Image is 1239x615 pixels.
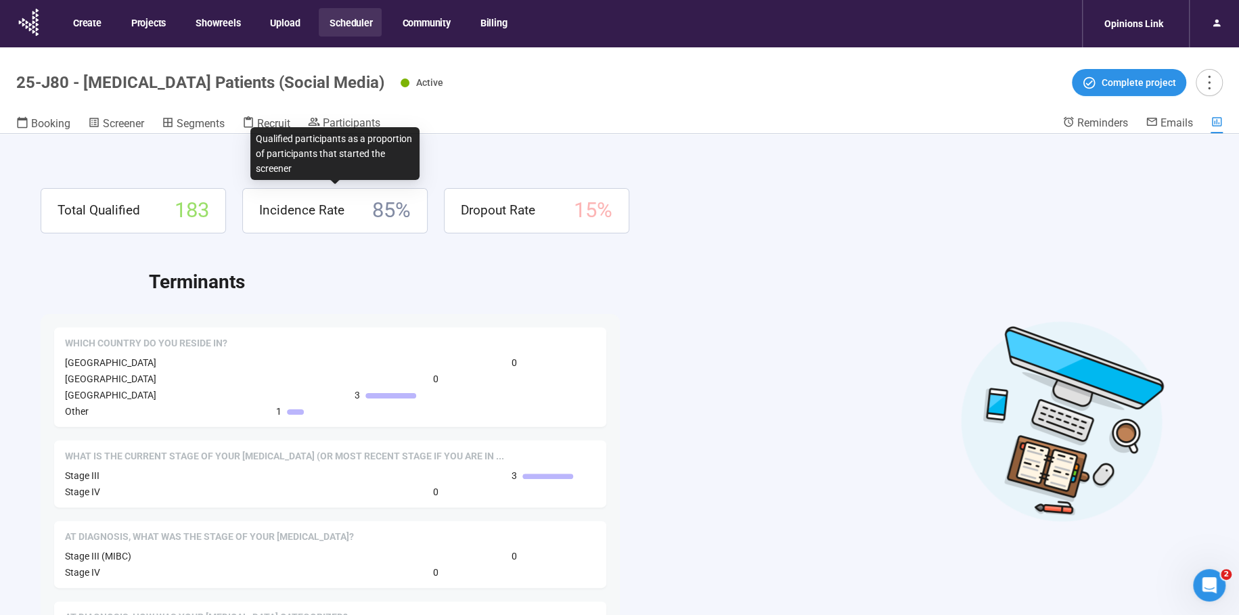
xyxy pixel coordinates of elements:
[391,8,459,37] button: Community
[65,357,156,368] span: [GEOGRAPHIC_DATA]
[308,116,380,132] a: Participants
[250,127,420,180] div: Qualified participants as a proportion of participants that started the screener
[65,373,156,384] span: [GEOGRAPHIC_DATA]
[1200,73,1218,91] span: more
[257,117,290,130] span: Recruit
[65,406,89,417] span: Other
[65,390,156,401] span: [GEOGRAPHIC_DATA]
[416,77,443,88] span: Active
[1193,569,1225,601] iframe: Intercom live chat
[1221,569,1232,580] span: 2
[1062,116,1128,132] a: Reminders
[62,8,111,37] button: Create
[259,8,309,37] button: Upload
[65,551,131,562] span: Stage III (MIBC)
[276,404,281,419] span: 1
[16,73,384,92] h1: 25-J80 - [MEDICAL_DATA] Patients (Social Media)
[185,8,250,37] button: Showreels
[1146,116,1193,132] a: Emails
[355,388,360,403] span: 3
[58,200,140,221] span: Total Qualified
[470,8,517,37] button: Billing
[960,319,1165,523] img: Desktop work notes
[433,371,438,386] span: 0
[1072,69,1186,96] button: Complete project
[433,565,438,580] span: 0
[319,8,382,37] button: Scheduler
[1102,75,1176,90] span: Complete project
[88,116,144,133] a: Screener
[65,470,99,481] span: Stage III
[149,267,1198,297] h2: Terminants
[31,117,70,130] span: Booking
[65,486,100,497] span: Stage IV
[512,549,517,564] span: 0
[120,8,175,37] button: Projects
[1161,116,1193,129] span: Emails
[1196,69,1223,96] button: more
[512,468,517,483] span: 3
[512,355,517,370] span: 0
[242,116,290,133] a: Recruit
[433,484,438,499] span: 0
[574,194,612,227] span: 15 %
[162,116,225,133] a: Segments
[461,200,535,221] span: Dropout Rate
[16,116,70,133] a: Booking
[323,116,380,129] span: Participants
[372,194,411,227] span: 85 %
[65,530,354,544] span: At diagnosis, what was the stage of your bladder cancer?
[65,337,227,350] span: Which country do you reside in?
[177,117,225,130] span: Segments
[1096,11,1171,37] div: Opinions Link
[259,200,344,221] span: Incidence Rate
[65,450,504,463] span: What is the current stage of your bladder cancer (or most recent stage if you are in remission)?
[175,194,209,227] span: 183
[1077,116,1128,129] span: Reminders
[103,117,144,130] span: Screener
[65,567,100,578] span: Stage IV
